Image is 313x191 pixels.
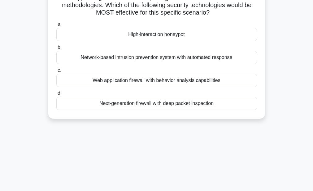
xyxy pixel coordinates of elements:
[56,28,257,41] div: High-interaction honeypot
[58,67,61,73] span: c.
[58,21,62,27] span: a.
[58,90,62,96] span: d.
[56,51,257,64] div: Network-based intrusion prevention system with automated response
[56,74,257,87] div: Web application firewall with behavior analysis capabilities
[56,97,257,110] div: Next-generation firewall with deep packet inspection
[58,44,62,50] span: b.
